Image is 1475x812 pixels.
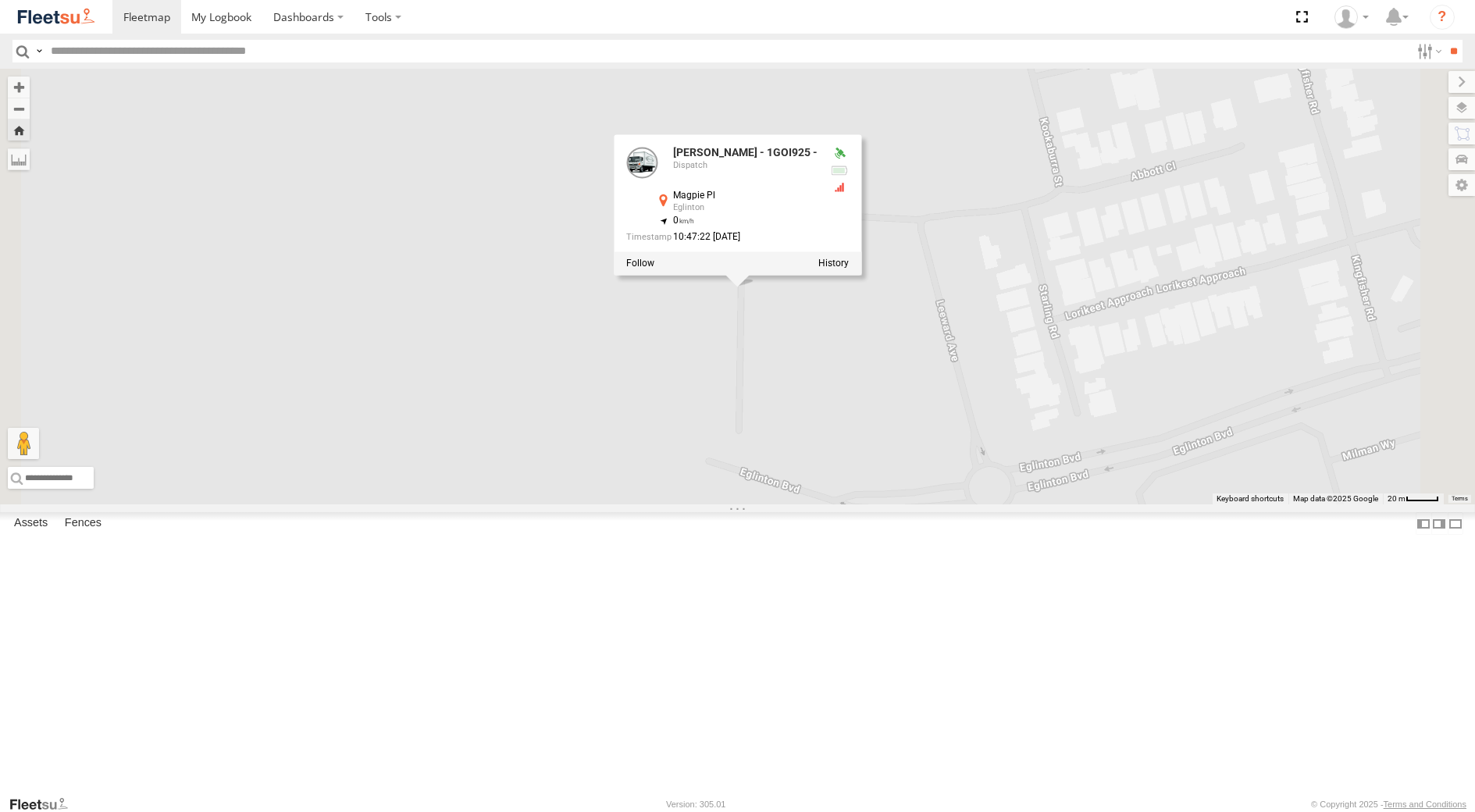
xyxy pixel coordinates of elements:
button: Drag Pegman onto the map to open Street View [8,428,39,459]
span: 0 [673,215,694,226]
div: Dispatch [673,161,818,170]
div: Valid GPS Fix [830,148,849,160]
label: Dock Summary Table to the Left [1416,512,1431,535]
i: ? [1430,5,1455,30]
label: Fences [57,513,109,535]
label: Dock Summary Table to the Right [1431,512,1447,535]
div: Magpie Pl [673,191,818,201]
button: Zoom Home [8,119,30,141]
div: Version: 305.01 [666,800,725,809]
a: Visit our Website [9,796,80,812]
div: [PERSON_NAME] - 1GOI925 - [673,148,818,159]
div: Eglinton [673,203,818,212]
a: Terms [1452,496,1468,502]
div: © Copyright 2025 - [1311,800,1466,809]
label: Search Filter Options [1411,40,1445,62]
span: Map data ©2025 Google [1293,494,1378,503]
label: Map Settings [1448,174,1475,196]
button: Keyboard shortcuts [1217,493,1284,504]
span: 20 m [1388,494,1406,503]
button: Zoom in [8,77,30,98]
div: Battery Remaining: 4.24v [830,165,849,177]
button: Zoom out [8,98,30,119]
label: Search Query [33,40,45,62]
label: View Asset History [818,258,849,269]
button: Map scale: 20 m per 39 pixels [1383,493,1444,504]
label: Assets [6,513,55,535]
div: GSM Signal = 1 [830,181,849,194]
label: Realtime tracking of Asset [626,258,654,269]
div: TheMaker Systems [1329,5,1374,29]
div: Date/time of location update [626,232,818,242]
label: Measure [8,148,30,170]
img: fleetsu-logo-horizontal.svg [16,6,97,27]
a: Terms and Conditions [1384,800,1466,809]
label: Hide Summary Table [1448,512,1463,535]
